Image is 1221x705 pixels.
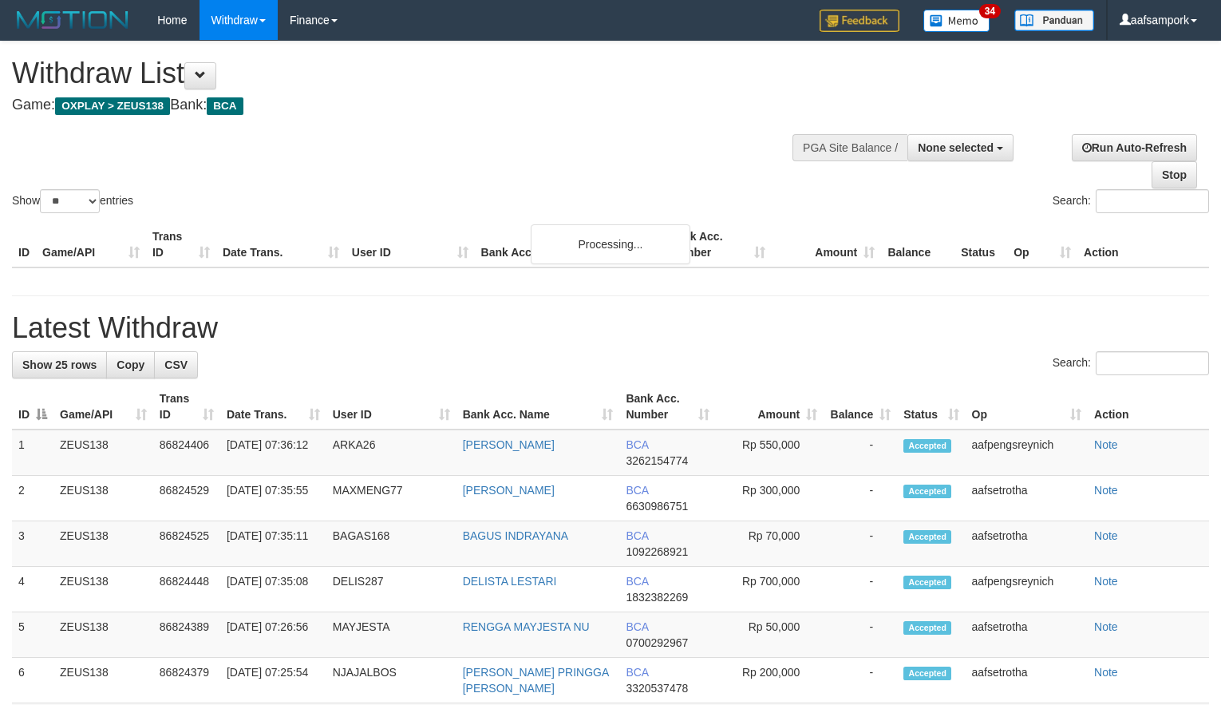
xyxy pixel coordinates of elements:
[966,521,1089,567] td: aafsetrotha
[153,658,220,703] td: 86824379
[923,10,990,32] img: Button%20Memo.svg
[53,612,153,658] td: ZEUS138
[326,476,456,521] td: MAXMENG77
[1053,189,1209,213] label: Search:
[979,4,1001,18] span: 34
[12,476,53,521] td: 2
[220,384,326,430] th: Date Trans.: activate to sort column ascending
[1088,384,1209,430] th: Action
[1094,666,1118,679] a: Note
[326,521,456,567] td: BAGAS168
[626,682,688,695] span: Copy 3320537478 to clipboard
[619,384,716,430] th: Bank Acc. Number: activate to sort column ascending
[881,222,954,267] th: Balance
[626,500,688,513] span: Copy 6630986751 to clipboard
[626,545,688,558] span: Copy 1092268921 to clipboard
[1072,134,1197,161] a: Run Auto-Refresh
[824,384,897,430] th: Balance: activate to sort column ascending
[897,384,965,430] th: Status: activate to sort column ascending
[1077,222,1209,267] th: Action
[824,567,897,612] td: -
[1094,484,1118,497] a: Note
[626,591,688,604] span: Copy 1832382269 to clipboard
[146,222,216,267] th: Trans ID
[220,658,326,703] td: [DATE] 07:25:54
[53,521,153,567] td: ZEUS138
[966,567,1089,612] td: aafpengsreynich
[12,222,36,267] th: ID
[966,612,1089,658] td: aafsetrotha
[903,485,951,498] span: Accepted
[12,521,53,567] td: 3
[772,222,881,267] th: Amount
[53,567,153,612] td: ZEUS138
[626,620,648,633] span: BCA
[716,476,824,521] td: Rp 300,000
[903,621,951,635] span: Accepted
[903,576,951,589] span: Accepted
[12,189,133,213] label: Show entries
[326,612,456,658] td: MAYJESTA
[966,658,1089,703] td: aafsetrotha
[1096,189,1209,213] input: Search:
[954,222,1007,267] th: Status
[463,575,557,588] a: DELISTA LESTARI
[326,430,456,476] td: ARKA26
[36,222,146,267] th: Game/API
[456,384,620,430] th: Bank Acc. Name: activate to sort column ascending
[626,484,648,497] span: BCA
[475,222,663,267] th: Bank Acc. Name
[220,612,326,658] td: [DATE] 07:26:56
[463,666,609,695] a: [PERSON_NAME] PRINGGA [PERSON_NAME]
[824,658,897,703] td: -
[12,567,53,612] td: 4
[12,8,133,32] img: MOTION_logo.png
[1096,351,1209,375] input: Search:
[716,658,824,703] td: Rp 200,000
[53,658,153,703] td: ZEUS138
[792,134,907,161] div: PGA Site Balance /
[463,484,555,497] a: [PERSON_NAME]
[12,384,53,430] th: ID: activate to sort column descending
[117,358,144,371] span: Copy
[966,476,1089,521] td: aafsetrotha
[1007,222,1077,267] th: Op
[53,384,153,430] th: Game/API: activate to sort column ascending
[220,567,326,612] td: [DATE] 07:35:08
[716,567,824,612] td: Rp 700,000
[903,667,951,680] span: Accepted
[626,666,648,679] span: BCA
[463,438,555,451] a: [PERSON_NAME]
[207,97,243,115] span: BCA
[55,97,170,115] span: OXPLAY > ZEUS138
[824,521,897,567] td: -
[716,612,824,658] td: Rp 50,000
[626,636,688,649] span: Copy 0700292967 to clipboard
[12,351,107,378] a: Show 25 rows
[966,430,1089,476] td: aafpengsreynich
[626,454,688,467] span: Copy 3262154774 to clipboard
[626,575,648,588] span: BCA
[463,620,590,633] a: RENGGA MAYJESTA NU
[326,567,456,612] td: DELIS287
[12,658,53,703] td: 6
[463,529,569,542] a: BAGUS INDRAYANA
[220,430,326,476] td: [DATE] 07:36:12
[153,430,220,476] td: 86824406
[153,612,220,658] td: 86824389
[716,384,824,430] th: Amount: activate to sort column ascending
[326,658,456,703] td: NJAJALBOS
[1094,575,1118,588] a: Note
[40,189,100,213] select: Showentries
[531,224,690,264] div: Processing...
[1094,529,1118,542] a: Note
[966,384,1089,430] th: Op: activate to sort column ascending
[903,439,951,453] span: Accepted
[716,521,824,567] td: Rp 70,000
[220,476,326,521] td: [DATE] 07:35:55
[716,430,824,476] td: Rp 550,000
[53,430,153,476] td: ZEUS138
[1014,10,1094,31] img: panduan.png
[153,521,220,567] td: 86824525
[12,312,1209,344] h1: Latest Withdraw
